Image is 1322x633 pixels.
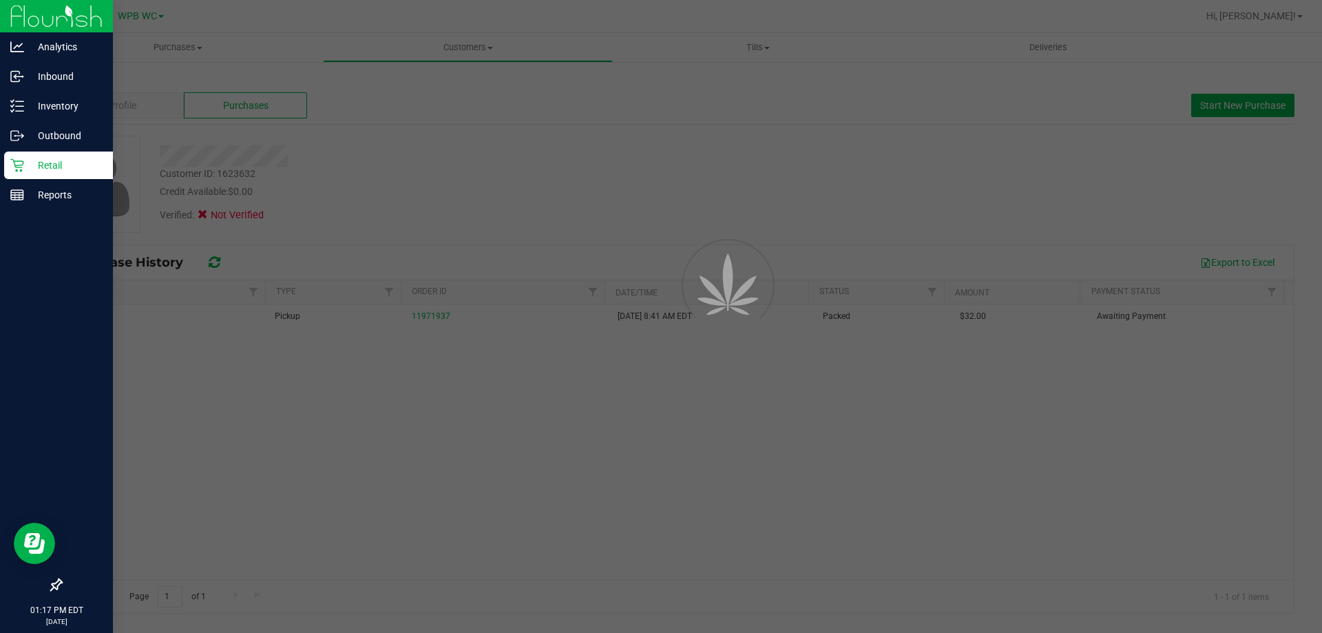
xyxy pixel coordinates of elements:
[24,39,107,55] p: Analytics
[10,70,24,83] inline-svg: Inbound
[6,616,107,627] p: [DATE]
[10,40,24,54] inline-svg: Analytics
[10,129,24,143] inline-svg: Outbound
[6,604,107,616] p: 01:17 PM EDT
[24,157,107,174] p: Retail
[10,99,24,113] inline-svg: Inventory
[10,188,24,202] inline-svg: Reports
[24,127,107,144] p: Outbound
[14,523,55,564] iframe: Resource center
[24,98,107,114] p: Inventory
[24,68,107,85] p: Inbound
[10,158,24,172] inline-svg: Retail
[24,187,107,203] p: Reports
